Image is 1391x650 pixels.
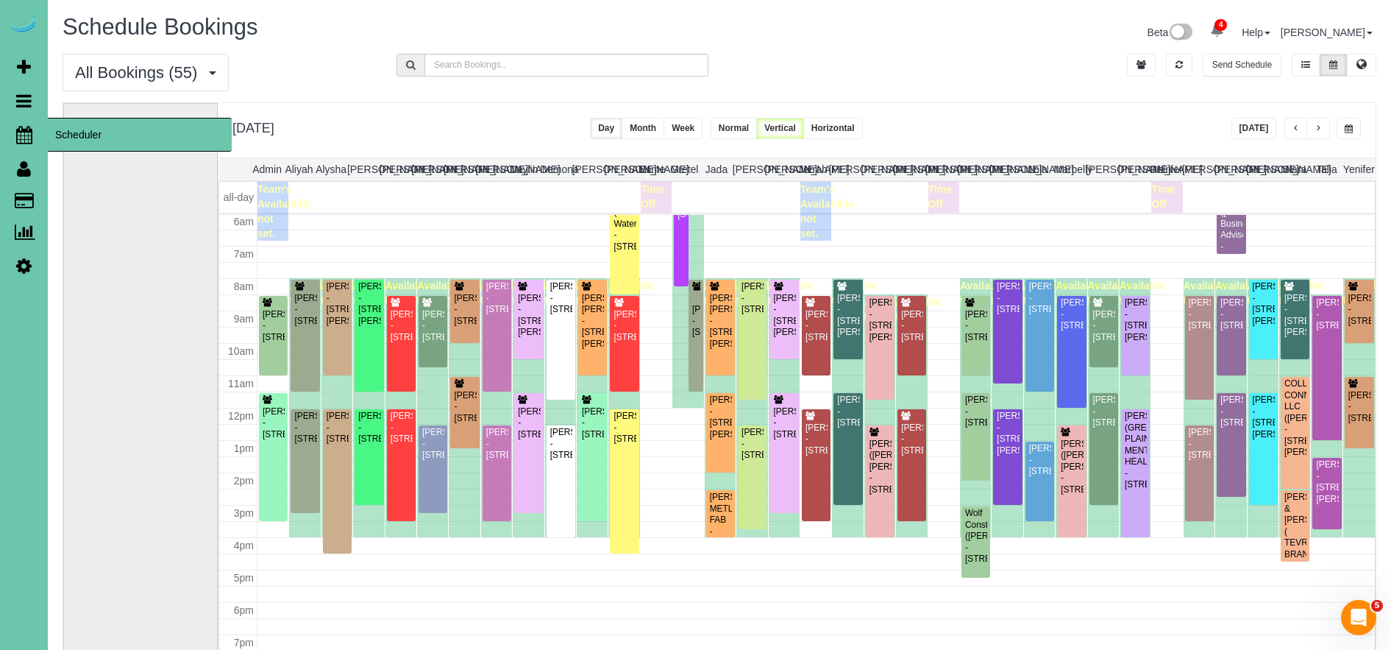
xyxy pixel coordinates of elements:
span: 8am [234,280,254,292]
span: Available time [385,280,430,306]
div: [PERSON_NAME] - [STREET_ADDRESS] [1028,443,1051,477]
th: [PERSON_NAME] [1118,158,1150,180]
div: [PERSON_NAME] - [STREET_ADDRESS] [1348,390,1371,424]
div: [PERSON_NAME] - [STREET_ADDRESS] [1092,395,1115,428]
div: [PERSON_NAME] - [STREET_ADDRESS] [390,309,413,343]
th: [PERSON_NAME] [765,158,797,180]
div: [PERSON_NAME] - [STREET_ADDRESS] [485,427,508,461]
div: [PERSON_NAME] - [STREET_ADDRESS] [1188,427,1211,461]
a: [PERSON_NAME] [1281,27,1373,38]
div: [PERSON_NAME] - [STREET_ADDRESS] [485,281,508,315]
span: Scheduler [48,118,232,152]
span: 3pm [234,507,254,519]
span: Available time [577,280,622,306]
div: [PERSON_NAME] - [STREET_ADDRESS] [453,390,476,424]
div: [PERSON_NAME] [PERSON_NAME] - [STREET_ADDRESS][PERSON_NAME] [709,293,732,350]
th: Jada [700,158,733,180]
span: Available time [417,280,462,306]
span: Available time [449,280,494,306]
span: Available time [1120,280,1164,306]
div: [PERSON_NAME] - [STREET_ADDRESS][PERSON_NAME] [773,293,796,339]
div: [PERSON_NAME] - [STREET_ADDRESS] [390,411,413,445]
span: Available time [321,280,366,306]
span: Available time [1248,280,1292,306]
th: [PERSON_NAME] [604,158,636,180]
button: Send Schedule [1203,54,1281,77]
span: 2pm [234,475,254,487]
span: Available time [353,280,398,306]
th: Lola [1022,158,1054,180]
img: Automaid Logo [9,15,38,35]
span: Available time [992,280,1036,306]
span: 5 [1371,600,1383,612]
th: [PERSON_NAME] [411,158,444,180]
span: 10am [228,345,254,357]
th: Siara [1278,158,1311,180]
th: [PERSON_NAME] [925,158,958,180]
span: Available time [1279,280,1324,306]
button: [DATE] [1231,118,1277,139]
div: [PERSON_NAME] - [STREET_ADDRESS] [773,406,796,440]
input: Search Bookings.. [424,54,708,77]
th: [PERSON_NAME] [476,158,508,180]
div: [PERSON_NAME] - [STREET_ADDRESS] [549,427,572,461]
th: [PERSON_NAME] [957,158,989,180]
span: Available time [864,296,909,322]
div: [PERSON_NAME] ([PERSON_NAME]) [PERSON_NAME] - [STREET_ADDRESS] [1060,439,1083,495]
a: Help [1242,27,1270,38]
div: [PERSON_NAME] - [STREET_ADDRESS] [900,309,923,343]
div: [PERSON_NAME] - [STREET_ADDRESS][PERSON_NAME] [1252,281,1275,327]
span: Available time [1088,280,1133,306]
th: Esme [636,158,669,180]
th: [PERSON_NAME] [1246,158,1278,180]
div: [PERSON_NAME] - [STREET_ADDRESS] [549,281,572,315]
div: [PERSON_NAME] - [STREET_ADDRESS] [964,309,987,343]
span: Available time [481,280,526,306]
button: Day [590,118,622,139]
span: Available time [1184,280,1228,306]
div: [PERSON_NAME] (GREAT PLAINS MENTAL HEALTH) - [STREET_ADDRESS] [1124,411,1147,490]
div: [PERSON_NAME] - [STREET_ADDRESS] [326,411,349,445]
th: Admin [251,158,283,180]
span: Available time [1311,296,1356,322]
div: [PERSON_NAME] - [STREET_ADDRESS] [581,406,604,440]
th: [PERSON_NAME] [733,158,765,180]
div: [PERSON_NAME] - [STREET_ADDRESS] [357,411,380,445]
div: [PERSON_NAME] - [STREET_ADDRESS] [996,281,1019,315]
div: [PERSON_NAME] - [STREET_ADDRESS][PERSON_NAME] [517,293,540,339]
span: 5pm [234,572,254,584]
th: [PERSON_NAME] [380,158,412,180]
span: Time Off [1151,183,1175,210]
div: [PERSON_NAME] METL-FAB - [STREET_ADDRESS][PERSON_NAME] [709,492,732,560]
th: Aliyah [283,158,316,180]
span: 11am [228,378,254,389]
th: [PERSON_NAME] [572,158,605,180]
div: [PERSON_NAME] - [STREET_ADDRESS] [964,395,987,428]
img: New interface [1168,24,1192,43]
th: Yenifer [1342,158,1375,180]
span: Available time [1215,280,1260,306]
div: [PERSON_NAME] - [STREET_ADDRESS] [613,309,636,343]
span: Available time [896,296,941,322]
button: All Bookings (55) [63,54,229,91]
span: Available time [736,280,781,306]
span: All Bookings (55) [75,63,204,82]
div: [PERSON_NAME] - [STREET_ADDRESS] [262,406,285,440]
span: Available time [513,280,558,306]
div: [PERSON_NAME] [PERSON_NAME] - [STREET_ADDRESS][PERSON_NAME] [581,293,604,350]
div: [PERSON_NAME] - [STREET_ADDRESS] [421,309,444,343]
span: Available time [960,280,1005,306]
div: [PERSON_NAME] ([PERSON_NAME]) [PERSON_NAME] - [STREET_ADDRESS] [869,439,892,495]
div: [PERSON_NAME] - [STREET_ADDRESS] [1348,293,1371,327]
th: [PERSON_NAME] [989,158,1022,180]
div: Wolf Construction ([PERSON_NAME]) - [STREET_ADDRESS] [964,508,987,565]
span: Available time [769,280,814,306]
span: 4pm [234,540,254,551]
th: Daylin [508,158,540,180]
div: [PERSON_NAME] - [STREET_ADDRESS][PERSON_NAME] [357,281,380,327]
div: [PERSON_NAME] - [STREET_ADDRESS] [1188,297,1211,331]
h3: Bookings [71,116,210,133]
span: Available time [832,280,877,306]
h2: [DATE] [232,118,274,136]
